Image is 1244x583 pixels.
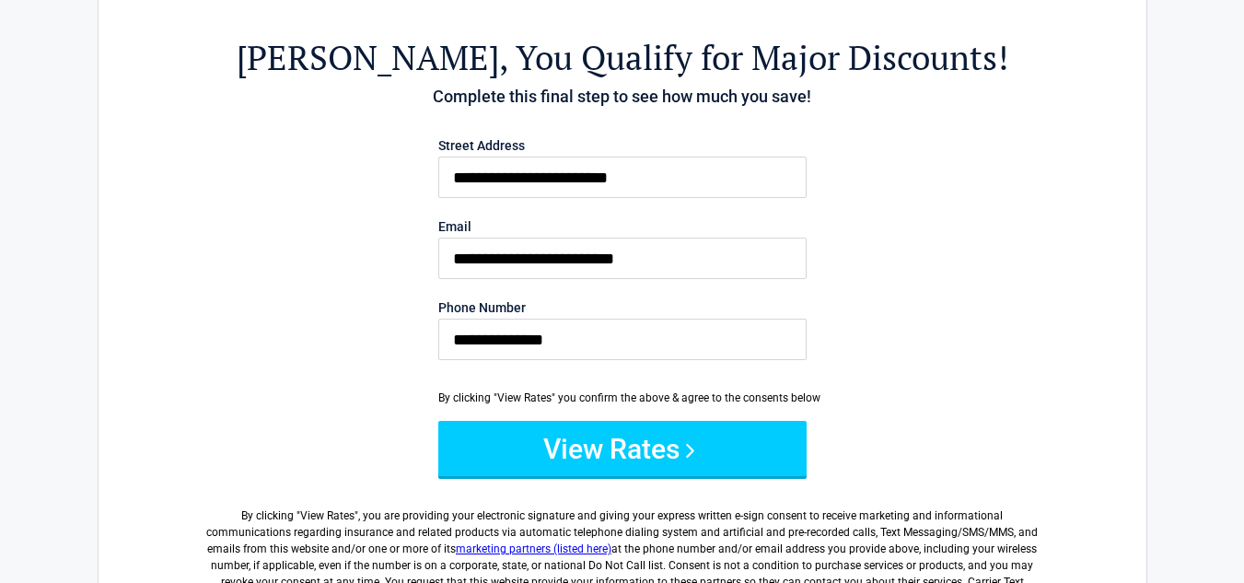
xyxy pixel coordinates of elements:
label: Email [438,220,807,233]
span: [PERSON_NAME] [237,35,499,80]
button: View Rates [438,421,807,476]
a: marketing partners (listed here) [456,542,611,555]
label: Street Address [438,139,807,152]
h2: , You Qualify for Major Discounts! [200,35,1045,80]
span: View Rates [300,509,355,522]
label: Phone Number [438,301,807,314]
div: By clicking "View Rates" you confirm the above & agree to the consents below [438,390,807,406]
h4: Complete this final step to see how much you save! [200,85,1045,109]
